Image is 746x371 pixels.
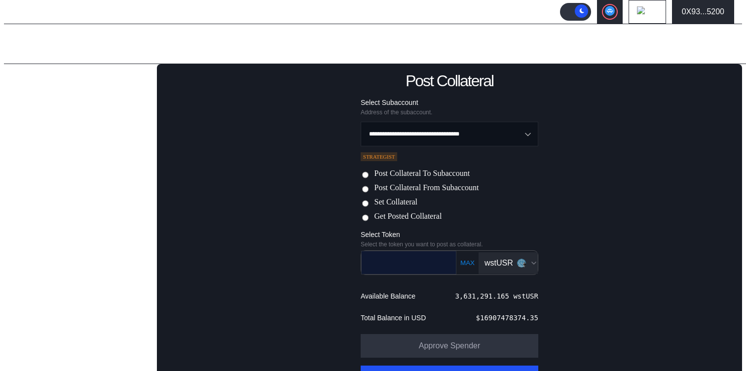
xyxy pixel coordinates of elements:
div: Address of the subaccount. [361,109,538,116]
img: chain logo [637,6,648,17]
div: Set Loan Fees [14,155,154,169]
div: Admin Page [12,35,88,53]
div: Loans [17,109,39,118]
div: Subaccounts [17,93,63,101]
div: Select the token you want to post as collateral. [361,241,538,248]
div: $ 16907478374.35 [476,314,538,322]
div: Available Balance [361,292,415,301]
div: 0X93...5200 [682,7,724,16]
img: svg+xml,%3c [522,262,527,268]
div: Withdraw to Lender [14,122,154,136]
button: Approve Spender [361,334,538,358]
div: Balance Collateral [17,190,81,199]
div: Post Collateral [24,203,138,215]
div: Set Withdrawal [14,138,154,152]
div: Lending Pools [17,76,67,85]
button: Open menu for selecting token for payment [479,252,538,274]
div: Select Subaccount [361,98,538,107]
div: wstUSR [485,259,513,268]
label: Post Collateral From Subaccount [374,183,479,194]
button: MAX [457,259,478,267]
div: Post Collateral [406,72,493,90]
div: 3,631,291.165 wstUSR [455,292,538,300]
label: Get Posted Collateral [374,212,442,222]
div: Select Token [361,230,538,239]
div: Collateral [17,173,51,182]
button: Open menu [361,122,538,146]
img: USR_LOGO.png [517,259,526,268]
label: Post Collateral To Subaccount [374,169,470,179]
div: Total Balance in USD [361,313,426,322]
label: Set Collateral [374,198,417,208]
div: STRATEGIST [361,152,397,161]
